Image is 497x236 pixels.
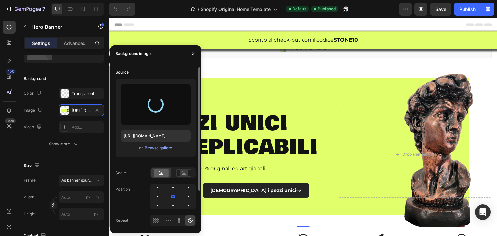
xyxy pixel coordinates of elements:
[59,175,104,186] button: As banner source
[95,194,99,200] div: %
[475,204,491,220] div: Open Intercom Messenger
[201,6,271,13] span: Shopify Original Home Template
[64,40,86,47] p: Advanced
[24,194,34,200] label: Width
[94,211,99,216] span: px
[436,6,446,12] span: Save
[346,216,359,229] img: gempages_553261644965217080-51f84ea9-5ac5-40d5-aa1e-1b4e0944c828.svg
[46,90,179,121] span: pezzi unici
[49,141,79,147] div: Show more
[24,123,43,132] div: Video
[116,51,151,57] div: Background image
[72,124,102,130] div: Add...
[116,218,128,223] div: Repeat
[24,161,41,170] div: Size
[61,177,93,183] span: As banner source
[32,169,78,175] span: Scopri la collezione
[430,3,451,16] button: Save
[59,208,104,220] input: px
[24,211,36,217] label: Height
[116,170,126,176] div: Scale
[109,3,135,16] div: Undo/Redo
[225,19,249,25] strong: STONE10
[24,138,104,150] button: Show more
[94,193,101,201] button: px
[108,216,121,228] img: gempages_553261644965217080-8724f92a-6e71-4b69-8070-1212293c573e.svg
[198,6,199,13] span: /
[293,6,306,12] span: Default
[188,216,201,229] img: gempages_553261644965217080-51cab83b-5645-4201-a160-724de1266d31.svg
[8,38,34,44] div: Hero Banner
[116,187,130,192] div: Position
[32,40,50,47] p: Settings
[459,6,476,13] div: Publish
[3,3,48,16] button: 7
[24,76,46,81] div: Background
[318,6,336,12] span: Published
[6,147,219,154] p: Articoli 100% originali ed artigianali.
[144,145,172,151] button: Browse gallery
[59,191,104,203] input: px%
[121,130,191,142] input: https://example.com/image.jpg
[139,144,143,152] span: or
[5,118,16,123] div: Beta
[293,134,328,139] div: Drop element here
[24,106,44,115] div: Image
[267,216,280,229] img: gempages_553261644965217080-ba03a962-24bb-4c1b-ab75-9791324a7398.svg
[94,165,200,180] a: [DEMOGRAPHIC_DATA] i pezzi unici
[101,169,187,175] span: [DEMOGRAPHIC_DATA] i pezzi unici
[31,23,86,31] p: Hero Banner
[86,194,91,200] div: px
[72,108,91,113] div: [URL][DOMAIN_NAME]
[24,177,36,183] label: Frame
[29,216,42,229] img: gempages_553261644965217080-c962b4f0-878a-4006-8cdd-6fd27d9b6ef4.png
[454,3,481,16] button: Publish
[42,5,45,13] p: 7
[72,91,102,97] div: Transparent
[6,69,16,74] div: 450
[25,165,91,180] a: Scopri la collezione
[145,145,172,151] div: Browse gallery
[84,193,92,201] button: %
[16,113,209,145] span: non replicabili
[116,70,129,75] div: Source
[24,89,43,98] div: Color
[109,18,497,236] iframe: Design area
